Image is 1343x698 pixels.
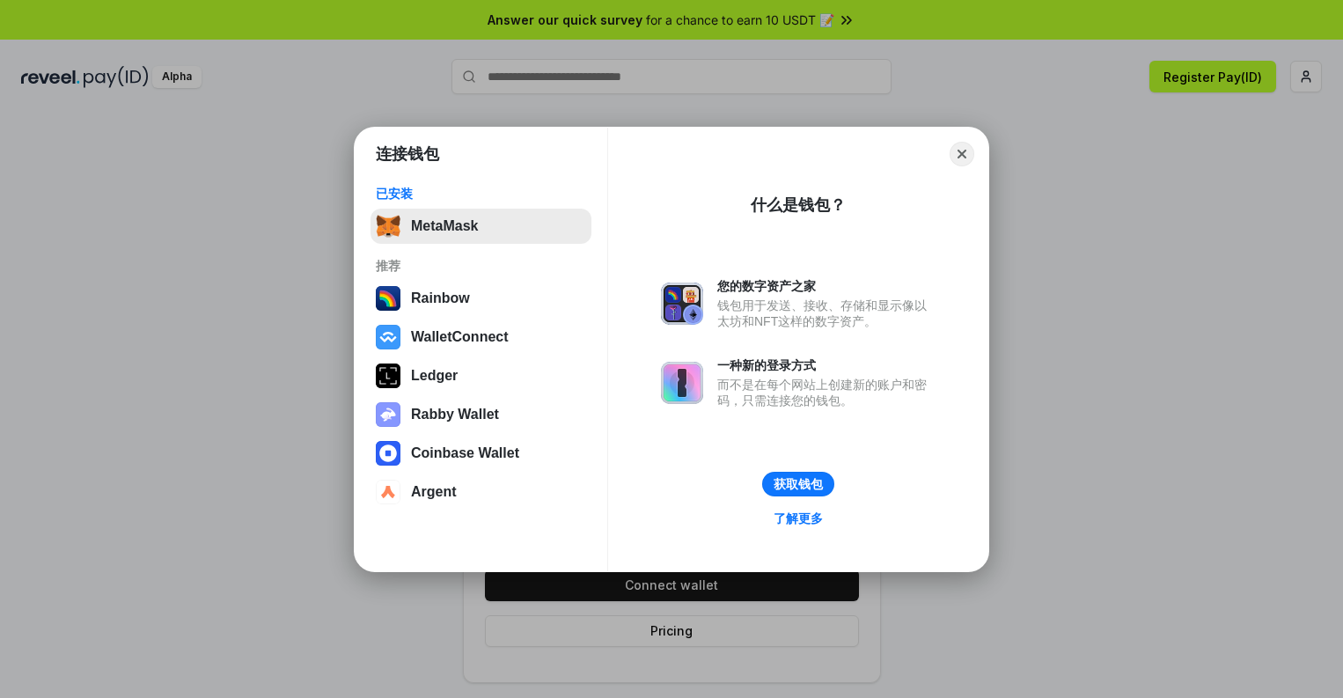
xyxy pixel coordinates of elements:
div: WalletConnect [411,329,509,345]
img: svg+xml,%3Csvg%20width%3D%2228%22%20height%3D%2228%22%20viewBox%3D%220%200%2028%2028%22%20fill%3D... [376,325,400,349]
button: WalletConnect [371,320,591,355]
a: 了解更多 [763,507,833,530]
div: 钱包用于发送、接收、存储和显示像以太坊和NFT这样的数字资产。 [717,298,936,329]
div: Ledger [411,368,458,384]
div: Coinbase Wallet [411,445,519,461]
h1: 连接钱包 [376,143,439,165]
img: svg+xml,%3Csvg%20width%3D%2228%22%20height%3D%2228%22%20viewBox%3D%220%200%2028%2028%22%20fill%3D... [376,441,400,466]
div: 而不是在每个网站上创建新的账户和密码，只需连接您的钱包。 [717,377,936,408]
div: Rabby Wallet [411,407,499,422]
div: 您的数字资产之家 [717,278,936,294]
img: svg+xml,%3Csvg%20xmlns%3D%22http%3A%2F%2Fwww.w3.org%2F2000%2Fsvg%22%20width%3D%2228%22%20height%3... [376,364,400,388]
div: Argent [411,484,457,500]
button: MetaMask [371,209,591,244]
div: 已安装 [376,186,586,202]
button: Coinbase Wallet [371,436,591,471]
img: svg+xml,%3Csvg%20xmlns%3D%22http%3A%2F%2Fwww.w3.org%2F2000%2Fsvg%22%20fill%3D%22none%22%20viewBox... [661,362,703,404]
div: 了解更多 [774,511,823,526]
button: 获取钱包 [762,472,834,496]
div: 推荐 [376,258,586,274]
div: 一种新的登录方式 [717,357,936,373]
div: Rainbow [411,290,470,306]
div: 什么是钱包？ [751,195,846,216]
button: Close [950,142,974,166]
div: 获取钱包 [774,476,823,492]
button: Rainbow [371,281,591,316]
button: Argent [371,474,591,510]
img: svg+xml,%3Csvg%20xmlns%3D%22http%3A%2F%2Fwww.w3.org%2F2000%2Fsvg%22%20fill%3D%22none%22%20viewBox... [661,283,703,325]
img: svg+xml,%3Csvg%20width%3D%22120%22%20height%3D%22120%22%20viewBox%3D%220%200%20120%20120%22%20fil... [376,286,400,311]
button: Rabby Wallet [371,397,591,432]
img: svg+xml,%3Csvg%20width%3D%2228%22%20height%3D%2228%22%20viewBox%3D%220%200%2028%2028%22%20fill%3D... [376,480,400,504]
img: svg+xml,%3Csvg%20fill%3D%22none%22%20height%3D%2233%22%20viewBox%3D%220%200%2035%2033%22%20width%... [376,214,400,239]
img: svg+xml,%3Csvg%20xmlns%3D%22http%3A%2F%2Fwww.w3.org%2F2000%2Fsvg%22%20fill%3D%22none%22%20viewBox... [376,402,400,427]
button: Ledger [371,358,591,393]
div: MetaMask [411,218,478,234]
